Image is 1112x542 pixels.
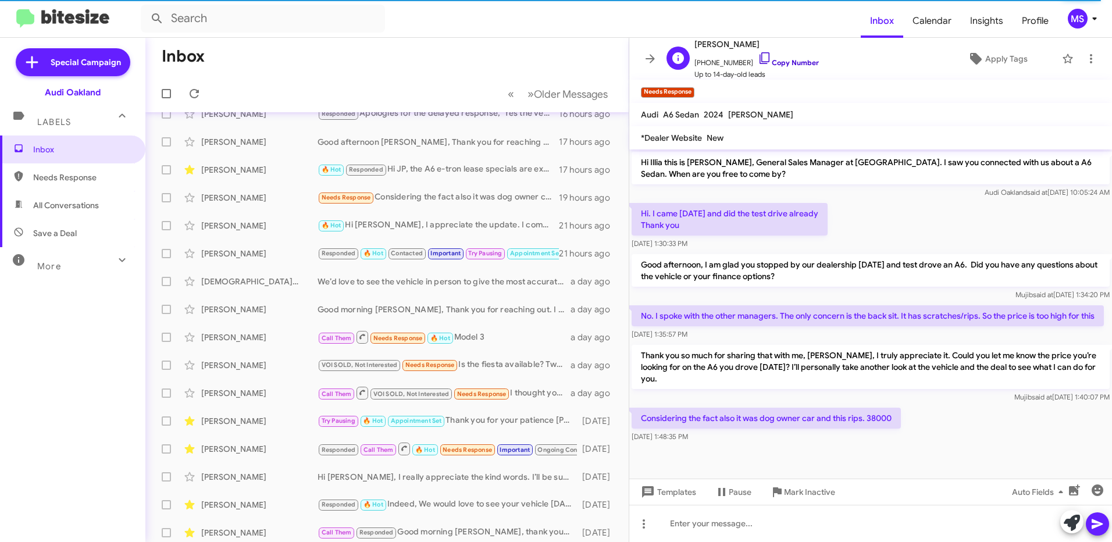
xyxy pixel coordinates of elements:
[373,334,423,342] span: Needs Response
[577,499,619,511] div: [DATE]
[141,5,385,33] input: Search
[201,108,318,120] div: [PERSON_NAME]
[468,249,502,257] span: Try Pausing
[1013,4,1058,38] a: Profile
[528,87,534,101] span: »
[201,359,318,371] div: [PERSON_NAME]
[33,227,77,239] span: Save a Deal
[16,48,130,76] a: Special Campaign
[443,446,492,454] span: Needs Response
[571,359,619,371] div: a day ago
[201,471,318,483] div: [PERSON_NAME]
[559,136,619,148] div: 17 hours ago
[318,526,577,539] div: Good morning [PERSON_NAME], thank you for reaching out. We’d love the opportunity to see your veh...
[632,345,1110,389] p: Thank you so much for sharing that with me, [PERSON_NAME], I truly appreciate it. Could you let m...
[571,387,619,399] div: a day ago
[961,4,1013,38] span: Insights
[201,304,318,315] div: [PERSON_NAME]
[639,482,696,502] span: Templates
[641,109,658,120] span: Audi
[318,441,577,456] div: So sorry I missed your call
[632,152,1110,184] p: Hi Illia this is [PERSON_NAME], General Sales Manager at [GEOGRAPHIC_DATA]. I saw you connected w...
[985,188,1110,197] span: Audi Oakland [DATE] 10:05:24 AM
[704,109,723,120] span: 2024
[632,330,687,338] span: [DATE] 1:35:57 PM
[903,4,961,38] a: Calendar
[1032,393,1052,401] span: said at
[632,408,901,429] p: Considering the fact also it was dog owner car and this rips. 38000
[51,56,121,68] span: Special Campaign
[707,133,723,143] span: New
[318,330,571,344] div: Model 3
[632,254,1110,287] p: Good afternoon, I am glad you stopped by our dealership [DATE] and test drove an A6. Did you have...
[938,48,1056,69] button: Apply Tags
[500,446,530,454] span: Important
[363,446,394,454] span: Call Them
[761,482,844,502] button: Mark Inactive
[694,69,819,80] span: Up to 14-day-old leads
[318,219,559,232] div: Hi [PERSON_NAME], I appreciate the update. I completely understand, and I’ll be here when the tim...
[201,499,318,511] div: [PERSON_NAME]
[363,501,383,508] span: 🔥 Hot
[632,305,1104,326] p: No. I spoke with the other managers. The only concern is the back sit. It has scratches/rips. So ...
[391,249,423,257] span: Contacted
[501,82,521,106] button: Previous
[33,199,99,211] span: All Conversations
[201,164,318,176] div: [PERSON_NAME]
[559,248,619,259] div: 21 hours ago
[33,144,132,155] span: Inbox
[508,87,514,101] span: «
[37,117,71,127] span: Labels
[322,110,356,117] span: Responded
[415,446,435,454] span: 🔥 Hot
[457,390,507,398] span: Needs Response
[318,191,559,204] div: Considering the fact also it was dog owner car and this rips. 38000
[577,443,619,455] div: [DATE]
[534,88,608,101] span: Older Messages
[1015,290,1110,299] span: Mujib [DATE] 1:34:20 PM
[1068,9,1088,28] div: MS
[784,482,835,502] span: Mark Inactive
[632,203,828,236] p: Hi. I came [DATE] and did the test drive already Thank you
[861,4,903,38] span: Inbox
[322,249,356,257] span: Responded
[694,37,819,51] span: [PERSON_NAME]
[391,417,442,425] span: Appointment Set
[641,133,702,143] span: *Dealer Website
[318,358,571,372] div: Is the fiesta available? Two people told me it's sold.
[363,417,383,425] span: 🔥 Hot
[322,166,341,173] span: 🔥 Hot
[405,361,455,369] span: Needs Response
[729,482,751,502] span: Pause
[318,136,559,148] div: Good afternoon [PERSON_NAME], Thank you for reaching out. Please do not hesitate to reach out, I ...
[577,471,619,483] div: [DATE]
[694,51,819,69] span: [PHONE_NUMBER]
[510,249,561,257] span: Appointment Set
[985,48,1028,69] span: Apply Tags
[663,109,699,120] span: A6 Sedan
[632,432,688,441] span: [DATE] 1:48:35 PM
[363,249,383,257] span: 🔥 Hot
[322,446,356,454] span: Responded
[201,248,318,259] div: [PERSON_NAME]
[322,361,398,369] span: VOI SOLD, Not Interested
[1027,188,1047,197] span: said at
[318,304,571,315] div: Good morning [PERSON_NAME], Thank you for reaching out. I will have [PERSON_NAME] provide you wit...
[322,390,352,398] span: Call Them
[322,194,371,201] span: Needs Response
[632,239,687,248] span: [DATE] 1:30:33 PM
[201,136,318,148] div: [PERSON_NAME]
[629,482,705,502] button: Templates
[201,331,318,343] div: [PERSON_NAME]
[559,220,619,231] div: 21 hours ago
[571,304,619,315] div: a day ago
[318,163,559,176] div: Hi JP, the A6 e-tron lease specials are excellent right now, but the biggest advantage is the EV ...
[641,87,694,98] small: Needs Response
[728,109,793,120] span: [PERSON_NAME]
[322,529,352,536] span: Call Them
[373,390,450,398] span: VOI SOLD, Not Interested
[571,331,619,343] div: a day ago
[201,527,318,539] div: [PERSON_NAME]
